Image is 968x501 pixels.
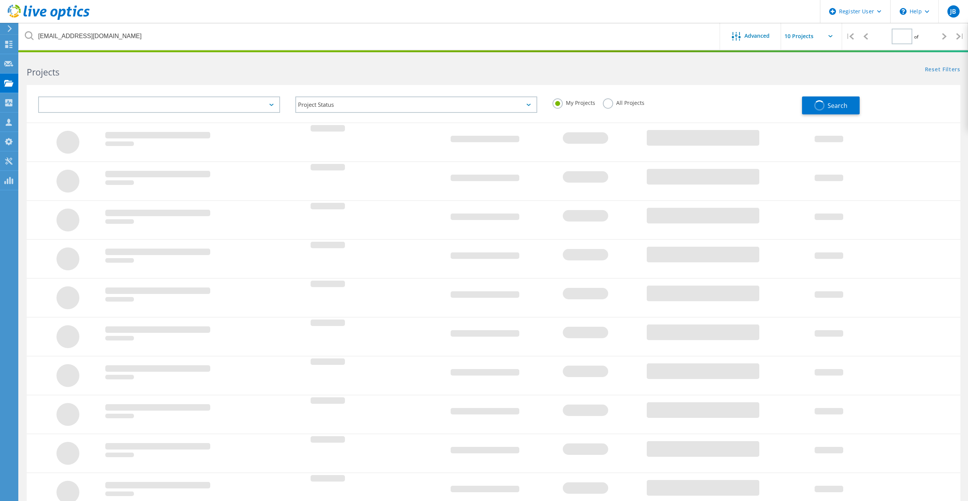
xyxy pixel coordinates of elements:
[802,96,860,114] button: Search
[744,33,770,39] span: Advanced
[950,8,956,14] span: JB
[8,16,90,21] a: Live Optics Dashboard
[900,8,907,15] svg: \n
[552,98,595,106] label: My Projects
[842,23,858,50] div: |
[952,23,968,50] div: |
[603,98,644,106] label: All Projects
[828,101,847,110] span: Search
[19,23,720,50] input: Search projects by name, owner, ID, company, etc
[295,96,537,113] div: Project Status
[27,66,60,78] b: Projects
[914,34,918,40] span: of
[925,67,960,73] a: Reset Filters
